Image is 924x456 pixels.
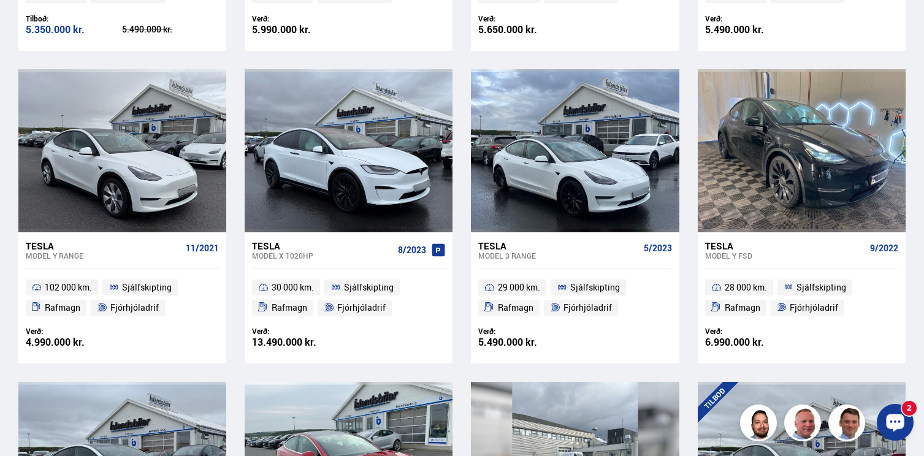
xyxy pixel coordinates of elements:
[186,243,219,253] span: 11/2021
[252,14,349,23] div: Verð:
[498,300,533,315] span: Rafmagn
[478,327,575,336] div: Verð:
[26,337,123,348] div: 4.990.000 kr.
[252,25,349,35] div: 5.990.000 kr.
[498,280,540,295] span: 29 000 km.
[478,251,638,260] div: Model 3 RANGE
[570,280,620,295] span: Sjálfskipting
[245,232,452,363] a: Tesla Model X 1020HP 8/2023 30 000 km. Sjálfskipting Rafmagn Fjórhjóladrif Verð: 13.490.000 kr.
[272,280,314,295] span: 30 000 km.
[26,25,123,35] div: 5.350.000 kr.
[705,337,802,348] div: 6.990.000 kr.
[122,280,172,295] span: Sjálfskipting
[478,337,575,348] div: 5.490.000 kr.
[705,251,865,260] div: Model Y FSD
[45,300,80,315] span: Rafmagn
[790,300,838,315] span: Fjórhjóladrif
[644,243,672,253] span: 5/2023
[725,280,767,295] span: 28 000 km.
[705,25,802,35] div: 5.490.000 kr.
[110,300,159,315] span: Fjórhjóladrif
[26,14,123,23] div: Tilboð:
[478,25,575,35] div: 5.650.000 kr.
[705,327,802,336] div: Verð:
[272,300,307,315] span: Rafmagn
[122,25,219,34] div: 5.490.000 kr.
[705,240,865,251] div: Tesla
[796,280,846,295] span: Sjálfskipting
[698,232,906,363] a: Tesla Model Y FSD 9/2022 28 000 km. Sjálfskipting Rafmagn Fjórhjóladrif Verð: 6.990.000 kr.
[26,327,123,336] div: Verð:
[337,300,386,315] span: Fjórhjóladrif
[725,300,760,315] span: Rafmagn
[563,300,612,315] span: Fjórhjóladrif
[478,240,638,251] div: Tesla
[786,406,823,443] img: siFngHWaQ9KaOqBr.png
[252,327,349,336] div: Verð:
[705,14,802,23] div: Verð:
[252,251,393,260] div: Model X 1020HP
[478,14,575,23] div: Verð:
[471,232,679,363] a: Tesla Model 3 RANGE 5/2023 29 000 km. Sjálfskipting Rafmagn Fjórhjóladrif Verð: 5.490.000 kr.
[344,280,394,295] span: Sjálfskipting
[252,240,393,251] div: Tesla
[870,243,898,253] span: 9/2022
[398,245,426,255] span: 8/2023
[252,337,349,348] div: 13.490.000 kr.
[742,406,779,443] img: nhp88E3Fdnt1Opn2.png
[45,280,92,295] span: 102 000 km.
[26,240,181,251] div: Tesla
[18,232,226,363] a: Tesla Model Y RANGE 11/2021 102 000 km. Sjálfskipting Rafmagn Fjórhjóladrif Verð: 4.990.000 kr.
[26,251,181,260] div: Model Y RANGE
[830,406,867,443] img: FbJEzSuNWCJXmdc-.webp
[867,399,918,450] iframe: LiveChat chat widget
